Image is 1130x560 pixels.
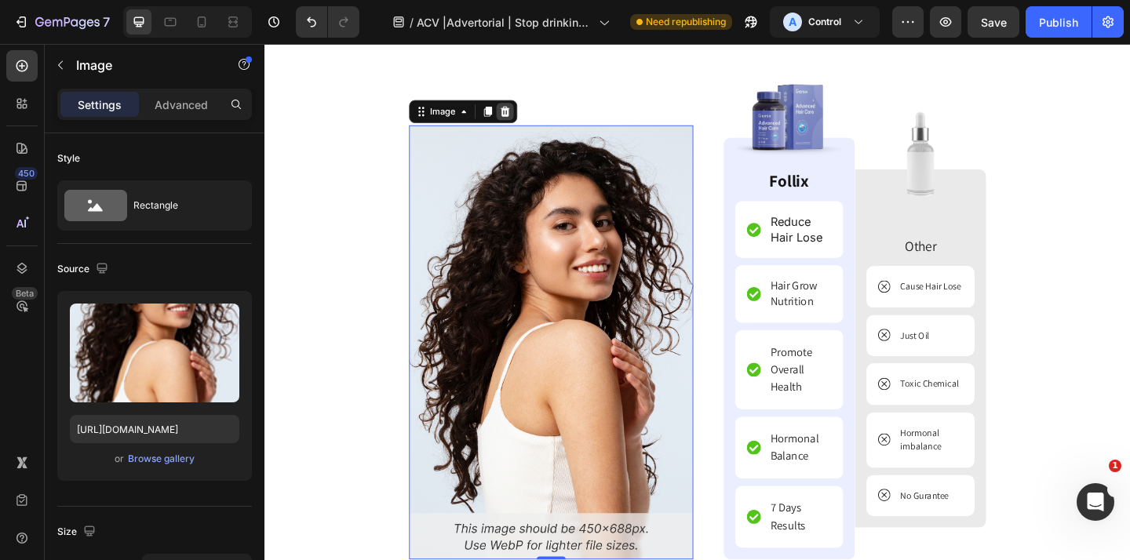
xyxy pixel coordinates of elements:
[808,14,841,30] h3: Control
[127,451,195,467] button: Browse gallery
[770,6,880,38] button: AControl
[789,14,796,30] p: A
[513,138,628,162] p: Follix
[1109,460,1121,472] span: 1
[550,420,614,458] p: Hormonal Balance
[1026,6,1092,38] button: Publish
[410,14,414,31] span: /
[115,449,124,468] span: or
[512,19,629,136] img: gempages_579472095457575521-8cb9c74f-d278-43e4-b5a5-63e748b63b9f.png
[646,15,726,29] span: Need republishing
[968,6,1019,38] button: Save
[57,522,99,543] div: Size
[70,304,239,402] img: preview-image
[550,186,614,219] p: Reduce Hair Lose
[550,496,614,533] p: 7 Days Results
[177,67,210,81] div: Image
[1077,483,1114,521] iframe: Intercom live chat
[691,416,757,446] p: Hormonal imbalance
[78,96,122,113] p: Settings
[70,415,239,443] input: https://example.com/image.jpg
[981,16,1007,29] span: Save
[417,14,592,31] span: ACV |Advertorial | Stop drinking it | 1.0
[12,287,38,300] div: Beta
[57,259,111,280] div: Source
[296,6,359,38] div: Undo/Redo
[133,187,229,224] div: Rectangle
[57,151,80,165] div: Style
[264,44,1130,560] iframe: Design area
[656,209,771,231] p: Other
[691,484,744,500] p: No Gurantee
[691,362,755,378] p: Toxic Chemical
[550,326,614,383] p: Promote Overall Health
[550,256,614,289] p: Hair Grow Nutrition
[103,13,110,31] p: 7
[691,256,757,272] p: Cause Hair Lose
[128,452,195,466] div: Browse gallery
[155,96,208,113] p: Advanced
[15,167,38,180] div: 450
[76,56,210,75] p: Image
[654,61,772,179] img: gempages_579472095457575521-d126fb59-e998-436c-a009-a9c39ae482a0.png
[1039,14,1078,31] div: Publish
[691,310,723,325] p: Just Oil
[6,6,117,38] button: 7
